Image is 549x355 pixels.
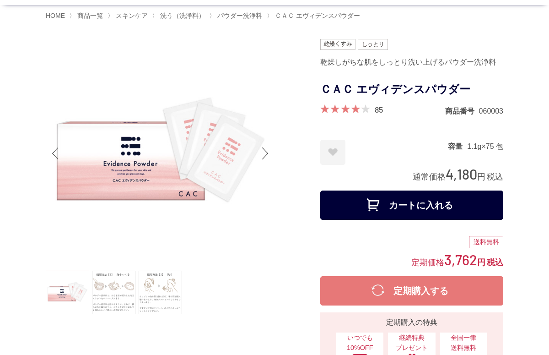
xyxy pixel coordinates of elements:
[320,140,345,165] a: お気に入りに登録する
[46,12,65,19] a: HOME
[160,12,205,19] span: 洗う（洗浄料）
[487,258,503,267] span: 税込
[467,142,503,151] dd: 1.1g×75 包
[320,191,503,220] button: カートに入れる
[469,236,503,249] div: 送料無料
[152,11,207,20] li: 〉
[479,106,503,116] dd: 060003
[320,39,355,50] img: 乾燥くすみ
[477,172,485,181] span: 円
[75,12,103,19] a: 商品一覧
[487,172,503,181] span: 税込
[320,276,503,306] button: 定期購入する
[215,12,262,19] a: パウダー洗浄料
[413,172,446,181] span: 通常価格
[69,11,105,20] li: 〉
[320,79,503,100] h1: ＣＡＣ エヴィデンスパウダー
[446,165,477,182] span: 4,180
[393,333,431,353] span: 継続特典 プレゼント
[445,333,483,353] span: 全国一律 送料無料
[477,258,485,267] span: 円
[158,12,205,19] a: 洗う（洗浄料）
[116,12,148,19] span: スキンケア
[275,12,360,19] span: ＣＡＣ エヴィデンスパウダー
[448,142,467,151] dt: 容量
[256,135,274,172] div: Next slide
[320,55,503,70] div: 乾燥しがちな肌をしっとり洗い上げるパウダー洗浄料
[77,12,103,19] span: 商品一覧
[114,12,148,19] a: スキンケア
[445,106,479,116] dt: 商品番号
[341,333,379,353] span: いつでも10%OFF
[217,12,262,19] span: パウダー洗浄料
[46,39,274,268] img: ＣＡＣ エヴィデンスパウダー
[267,11,362,20] li: 〉
[108,11,150,20] li: 〉
[375,104,383,115] a: 85
[324,317,500,328] div: 定期購入の特典
[273,12,360,19] a: ＣＡＣ エヴィデンスパウダー
[444,251,477,268] span: 3,762
[358,39,388,50] img: しっとり
[411,257,444,267] span: 定期価格
[46,135,64,172] div: Previous slide
[209,11,264,20] li: 〉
